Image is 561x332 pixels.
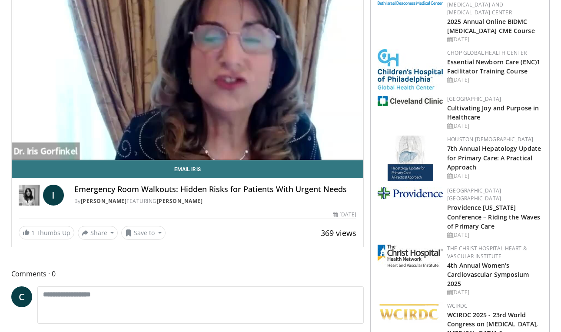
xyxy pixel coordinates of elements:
img: 9aead070-c8c9-47a8-a231-d8565ac8732e.png.150x105_q85_autocrop_double_scale_upscale_version-0.2.jpg [378,187,443,199]
a: The Christ Hospital Heart & Vascular Institute [447,245,527,260]
a: Email Iris [12,160,364,178]
a: Cultivating Joy and Purpose in Healthcare [447,104,539,121]
a: Essential Newborn Care (ENC)1 Facilitator Training Course [447,58,540,75]
a: CHOP Global Health Center [447,49,527,56]
a: [PERSON_NAME] [157,197,203,205]
h4: Emergency Room Walkouts: Hidden Risks for Patients With Urgent Needs [74,185,357,194]
button: Share [78,226,118,240]
a: WCIRDC [447,302,468,309]
a: 1 Thumbs Up [19,226,74,239]
button: Save to [121,226,166,240]
img: Dr. Iris Gorfinkel [19,185,40,206]
span: 369 views [321,228,356,238]
a: Houston [DEMOGRAPHIC_DATA] [447,136,533,143]
span: Comments 0 [11,268,364,279]
div: [DATE] [447,172,542,180]
img: 1ef99228-8384-4f7a-af87-49a18d542794.png.150x105_q85_autocrop_double_scale_upscale_version-0.2.jpg [378,96,443,106]
div: [DATE] [447,76,542,84]
div: By FEATURING [74,197,357,205]
img: 32b1860c-ff7d-4915-9d2b-64ca529f373e.jpg.150x105_q85_autocrop_double_scale_upscale_version-0.2.jpg [378,245,443,267]
a: I [43,185,64,206]
a: 7th Annual Hepatology Update for Primary Care: A Practical Approach [447,144,541,171]
div: [DATE] [447,122,542,130]
div: [DATE] [447,231,542,239]
img: 83b65fa9-3c25-403e-891e-c43026028dd2.jpg.150x105_q85_autocrop_double_scale_upscale_version-0.2.jpg [388,136,433,181]
a: C [11,286,32,307]
div: [DATE] [447,36,542,43]
a: [GEOGRAPHIC_DATA] [GEOGRAPHIC_DATA] [447,187,501,202]
a: Providence [US_STATE] Conference – Riding the Waves of Primary Care [447,203,540,230]
a: 4th Annual Women's Cardiovascular Symposium 2025 [447,261,529,288]
span: 1 [31,229,35,237]
a: [PERSON_NAME] [81,197,127,205]
img: ffc82633-9a14-4d8c-a33d-97fccf70c641.png.150x105_q85_autocrop_double_scale_upscale_version-0.2.png [378,302,443,323]
div: [DATE] [447,289,542,296]
a: 2025 Annual Online BIDMC [MEDICAL_DATA] CME Course [447,17,535,35]
div: [DATE] [333,211,356,219]
img: 8fbf8b72-0f77-40e1-90f4-9648163fd298.jpg.150x105_q85_autocrop_double_scale_upscale_version-0.2.jpg [378,49,443,90]
a: [GEOGRAPHIC_DATA] [447,95,501,103]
